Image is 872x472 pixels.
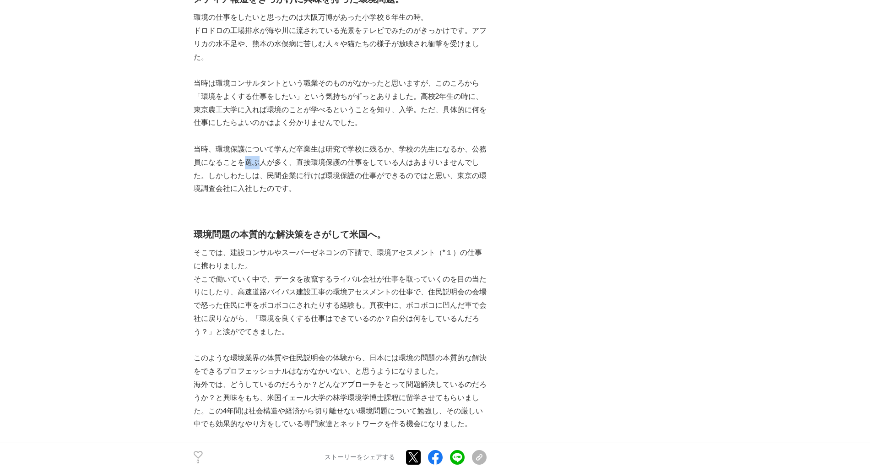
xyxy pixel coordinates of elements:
p: そこでは、建設コンサルやスーパーゼネコンの下請で、環境アセスメント（*１）の仕事に携わりました。 [194,246,487,273]
p: そこで働いていく中で、データを改竄するライバル会社が仕事を取っていくのを目の当たりにしたり、高速道路バイパス建設工事の環境アセスメントの仕事で、住民説明会の会場で怒った住民に車をボコボコにされた... [194,273,487,339]
p: このような環境業界の体質や住民説明会の体験から、日本には環境の問題の本質的な解決をできるプロフェッショナルはなかなかいない、と思うようになりました。 [194,352,487,378]
strong: 環境問題の本質的な解決策をさがして米国へ。 [194,229,386,239]
p: 当時は環境コンサルタントという職業そのものがなかったと思いますが、このころから「環境をよくする仕事をしたい」という気持ちがずっとありました。高校2年生の時に、東京農工大学に入れば環境のことが学べ... [194,77,487,130]
p: ストーリーをシェアする [325,454,395,462]
p: ドロドロの工場排水が海や川に流されている光景をテレビでみたのがきっかけです。アフリカの水不足や、熊本の水俣病に苦しむ人々や猫たちの様子が放映され衝撃を受けました。 [194,24,487,64]
p: 環境の仕事をしたいと思ったのは大阪万博があった小学校６年生の時。 [194,11,487,24]
p: 当時、環境保護について学んだ卒業生は研究で学校に残るか、学校の先生になるか、公務員になることを選ぶ人が多く、直接環境保護の仕事をしている人はあまりいませんでした。しかしわたしは、民間企業に行けば... [194,143,487,195]
p: 0 [194,460,203,464]
p: 海外では、どうしているのだろうか？どんなアプローチをとって問題解決しているのだろうか？と興味をもち、米国イェール大学の林学環境学博士課程に留学させてもらいました。この4年間は社会構造や経済から切... [194,378,487,431]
